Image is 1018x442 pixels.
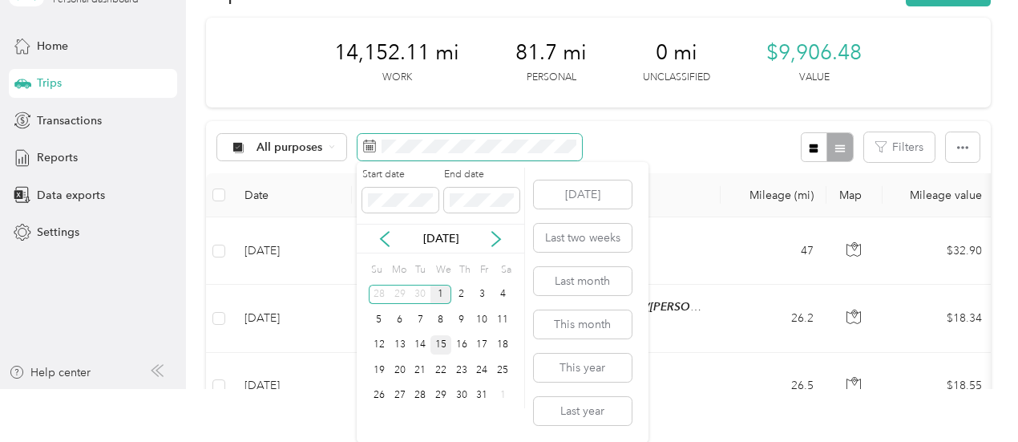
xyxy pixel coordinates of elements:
[534,354,632,382] button: This year
[534,180,632,209] button: [DATE]
[410,360,430,380] div: 21
[430,285,451,305] div: 1
[390,259,407,282] div: Mo
[799,71,830,85] p: Value
[410,386,430,406] div: 28
[232,217,352,285] td: [DATE]
[369,360,390,380] div: 19
[883,285,995,352] td: $18.34
[369,259,384,282] div: Su
[721,285,826,352] td: 26.2
[232,353,352,420] td: [DATE]
[390,386,410,406] div: 27
[534,397,632,425] button: Last year
[430,360,451,380] div: 22
[37,224,79,241] span: Settings
[721,217,826,285] td: 47
[472,335,493,355] div: 17
[928,352,1018,442] iframe: Everlance-gr Chat Button Frame
[643,71,710,85] p: Unclassified
[407,230,475,247] p: [DATE]
[37,112,102,129] span: Transactions
[451,310,472,330] div: 9
[472,310,493,330] div: 10
[433,259,451,282] div: We
[883,353,995,420] td: $18.55
[472,285,493,305] div: 3
[477,259,492,282] div: Fr
[37,149,78,166] span: Reports
[9,364,91,381] button: Help center
[498,259,513,282] div: Sa
[534,224,632,252] button: Last two weeks
[390,360,410,380] div: 20
[451,386,472,406] div: 30
[37,75,62,91] span: Trips
[37,187,105,204] span: Data exports
[390,285,410,305] div: 29
[362,168,438,182] label: Start date
[721,173,826,217] th: Mileage (mi)
[390,335,410,355] div: 13
[369,386,390,406] div: 26
[492,360,513,380] div: 25
[382,71,412,85] p: Work
[492,335,513,355] div: 18
[444,168,519,182] label: End date
[534,310,632,339] button: This month
[412,259,427,282] div: Tu
[492,310,513,330] div: 11
[430,310,451,330] div: 8
[457,259,472,282] div: Th
[826,173,883,217] th: Map
[472,360,493,380] div: 24
[883,217,995,285] td: $32.90
[430,335,451,355] div: 15
[656,40,697,66] span: 0 mi
[451,285,472,305] div: 2
[492,285,513,305] div: 4
[864,132,935,162] button: Filters
[257,142,323,153] span: All purposes
[410,335,430,355] div: 14
[37,38,68,55] span: Home
[352,173,721,217] th: Locations
[334,40,459,66] span: 14,152.11 mi
[410,285,430,305] div: 30
[472,386,493,406] div: 31
[430,386,451,406] div: 29
[232,173,352,217] th: Date
[527,71,576,85] p: Personal
[369,310,390,330] div: 5
[232,285,352,352] td: [DATE]
[883,173,995,217] th: Mileage value
[390,310,410,330] div: 6
[451,335,472,355] div: 16
[410,310,430,330] div: 7
[451,360,472,380] div: 23
[369,335,390,355] div: 12
[534,267,632,295] button: Last month
[766,40,862,66] span: $9,906.48
[492,386,513,406] div: 1
[515,40,587,66] span: 81.7 mi
[369,285,390,305] div: 28
[721,353,826,420] td: 26.5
